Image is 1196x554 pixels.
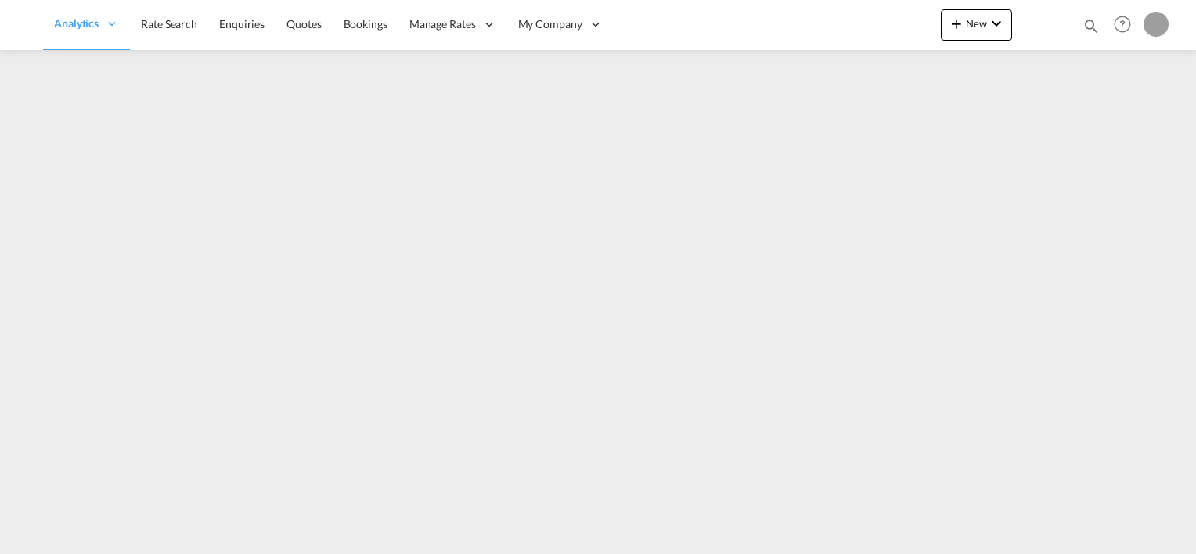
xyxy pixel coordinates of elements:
button: icon-plus 400-fgNewicon-chevron-down [941,9,1012,41]
md-icon: icon-chevron-down [987,14,1006,33]
span: Enquiries [219,17,265,31]
div: Help [1109,11,1144,39]
md-icon: icon-magnify [1083,17,1100,34]
span: Quotes [286,17,321,31]
span: Rate Search [141,17,197,31]
span: Bookings [344,17,387,31]
span: Analytics [54,16,99,31]
md-icon: icon-plus 400-fg [947,14,966,33]
span: Manage Rates [409,16,476,32]
span: My Company [518,16,582,32]
div: icon-magnify [1083,17,1100,41]
span: New [947,17,1006,30]
span: Help [1109,11,1136,38]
